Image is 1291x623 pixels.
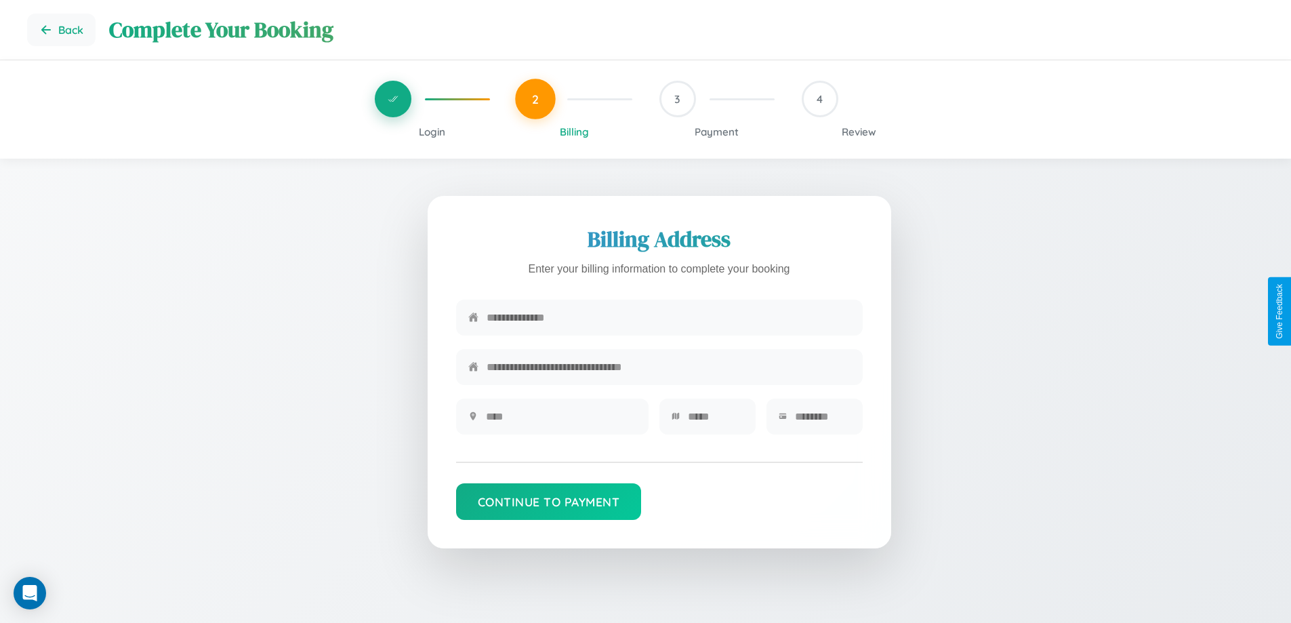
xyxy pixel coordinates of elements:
h2: Billing Address [456,224,863,254]
div: Give Feedback [1275,284,1284,339]
h1: Complete Your Booking [109,15,1264,45]
span: Billing [560,125,589,138]
span: Review [842,125,876,138]
span: 3 [674,92,680,106]
span: 4 [817,92,823,106]
div: Open Intercom Messenger [14,577,46,609]
span: Payment [695,125,739,138]
button: Go back [27,14,96,46]
span: Login [419,125,445,138]
span: 2 [532,92,539,106]
p: Enter your billing information to complete your booking [456,260,863,279]
button: Continue to Payment [456,483,642,520]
